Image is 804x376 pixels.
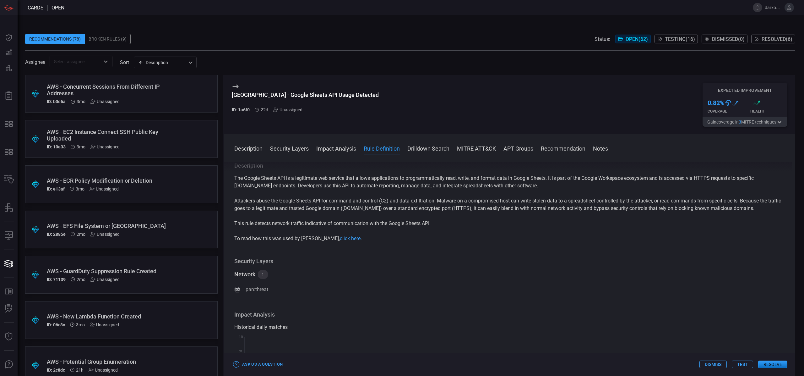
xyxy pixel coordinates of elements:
button: Gaincoverage in3MITRE techniques [703,117,787,127]
div: Recommendations (78) [25,34,85,44]
div: Unassigned [90,232,120,237]
div: Unassigned [90,186,119,191]
a: click here [340,235,361,241]
span: Aug 18, 2025 5:39 PM [77,232,85,237]
div: pan:threat [246,286,268,293]
button: Dashboard [1,30,16,45]
span: Dismissed ( 0 ) [712,36,745,42]
div: AWS - New Lambda Function Created [47,313,172,320]
div: Broken Rules (9) [85,34,131,44]
button: Open [101,57,110,66]
h5: ID: 10e33 [47,144,66,149]
button: Reports [1,88,16,103]
text: 10 [239,335,243,339]
div: Description [138,59,187,66]
div: AWS - Potential Group Enumeration [47,358,172,365]
div: Unassigned [89,368,118,373]
span: Oct 05, 2025 3:19 PM [76,368,84,373]
span: Jul 21, 2025 4:00 PM [77,144,85,149]
button: Open(62) [615,35,651,43]
button: Recommendation [541,144,585,152]
h5: ID: 06c8c [47,322,65,327]
span: Status: [595,36,610,42]
button: Ask Us A Question [1,357,16,372]
button: ALERT ANALYSIS [1,301,16,316]
button: Rule Catalog [1,284,16,299]
div: Network [234,271,255,278]
button: Rule Definition [364,144,400,152]
span: Jul 07, 2025 1:53 PM [77,99,85,104]
span: open [52,5,64,11]
h3: Impact Analysis [234,311,785,318]
div: Palo Alto - Google Sheets API Usage Detected [232,91,379,98]
p: Attackers abuse the Google Sheets API for command and control (C2) and data exfiltration. Malware... [234,197,785,212]
button: Cards [1,256,16,271]
button: Dismiss [699,361,727,368]
div: Unassigned [90,144,120,149]
button: Resolve [758,361,787,368]
span: Jun 30, 2025 5:43 PM [76,186,84,191]
span: Assignee [25,59,45,65]
span: 3 [739,119,741,124]
button: MITRE - Exposures [1,116,16,131]
button: Preventions [1,60,16,75]
button: Security Layers [270,144,309,152]
div: AWS - EFS File System or Mount Deleted [47,223,172,229]
div: Coverage [708,109,745,113]
span: Jul 28, 2025 2:50 PM [77,277,85,282]
button: Drilldown Search [407,144,449,152]
input: Select assignee [52,58,100,65]
div: Unassigned [90,322,119,327]
button: APT Groups [503,144,533,152]
span: Resolved ( 6 ) [762,36,792,42]
button: Resolved(6) [751,35,795,43]
span: Jul 07, 2025 1:53 PM [76,322,85,327]
p: This rule detects network traffic indicative of communication with the Google Sheets API. [234,220,785,227]
button: Description [234,144,263,152]
h5: ID: 1a6f0 [232,107,250,112]
button: Notes [593,144,608,152]
button: Impact Analysis [316,144,356,152]
button: Threat Intelligence [1,329,16,344]
h5: ID: 71139 [47,277,66,282]
button: Test [732,361,753,368]
div: AWS - GuardDuty Suppression Rule Created [47,268,172,274]
h5: Expected Improvement [703,88,787,93]
div: AWS - EC2 Instance Connect SSH Public Key Uploaded [47,129,172,142]
label: sort [120,59,129,65]
button: assets [1,200,16,215]
p: The Google Sheets API is a legitimate web service that allows applications to programmatically re... [234,174,785,190]
button: Testing(16) [655,35,698,43]
button: Detections [1,45,16,60]
span: Open ( 62 ) [626,36,648,42]
p: To read how this was used by [PERSON_NAME], . [234,235,785,242]
h3: Security Layers [234,257,785,265]
h5: ID: b0e6a [47,99,66,104]
button: MITRE ATT&CK [457,144,496,152]
span: Testing ( 16 ) [665,36,695,42]
span: darko.blagojevic [765,5,782,10]
span: Sep 14, 2025 12:15 PM [261,107,268,112]
h5: ID: 2885e [47,232,66,237]
div: Unassigned [90,99,120,104]
button: Compliance Monitoring [1,228,16,243]
div: AWS - ECR Policy Modification or Deletion [47,177,172,184]
button: MITRE - Detection Posture [1,144,16,159]
div: Unassigned [90,277,120,282]
button: Inventory [1,172,16,187]
div: Health [750,109,788,113]
h5: ID: e13af [47,186,65,191]
button: Dismissed(0) [702,35,747,43]
span: Cards [28,5,44,11]
h3: 0.82 % [708,99,725,107]
div: AWS - Concurrent Sessions From Different IP Addresses [47,83,172,97]
h5: ID: 2c8dc [47,368,65,373]
div: 1 [258,270,268,279]
div: Unassigned [273,107,302,112]
button: Ask Us a Question [232,360,284,369]
div: Historical daily matches [234,323,785,331]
